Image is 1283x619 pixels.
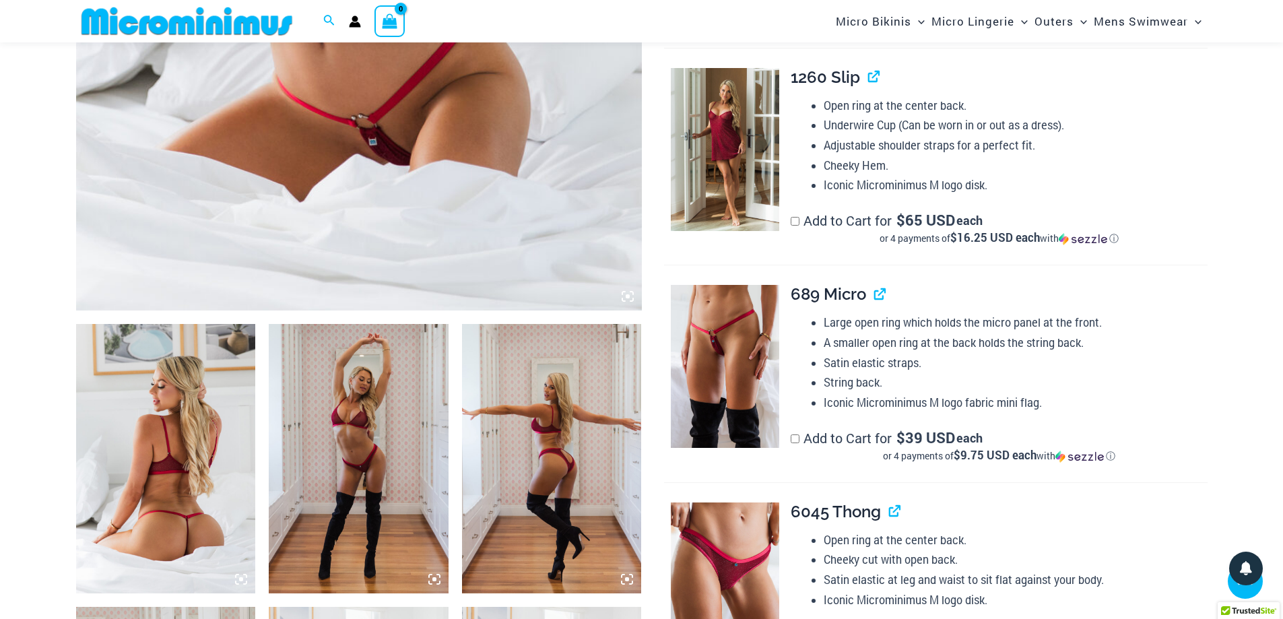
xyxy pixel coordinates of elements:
[791,502,881,521] span: 6045 Thong
[1014,4,1028,38] span: Menu Toggle
[824,115,1208,135] li: Underwire Cup (Can be worn in or out as a dress).
[956,431,983,445] span: each
[1034,4,1074,38] span: Outers
[896,214,955,227] span: 65 USD
[1074,4,1087,38] span: Menu Toggle
[791,232,1207,245] div: or 4 payments of with
[896,210,905,230] span: $
[950,230,1040,245] span: $16.25 USD each
[791,434,799,443] input: Add to Cart for$39 USD eachor 4 payments of$9.75 USD eachwithSezzle Click to learn more about Sezzle
[1055,451,1104,463] img: Sezzle
[836,4,911,38] span: Micro Bikinis
[1090,4,1205,38] a: Mens SwimwearMenu ToggleMenu Toggle
[896,431,955,445] span: 39 USD
[824,530,1208,550] li: Open ring at the center back.
[1188,4,1202,38] span: Menu Toggle
[791,67,860,87] span: 1260 Slip
[791,449,1207,463] div: or 4 payments of$9.75 USD eachwithSezzle Click to learn more about Sezzle
[928,4,1031,38] a: Micro LingerieMenu ToggleMenu Toggle
[791,232,1207,245] div: or 4 payments of$16.25 USD eachwithSezzle Click to learn more about Sezzle
[791,429,1207,463] label: Add to Cart for
[824,313,1208,333] li: Large open ring which holds the micro panel at the front.
[671,68,779,231] img: Guilty Pleasures Red 1260 Slip
[824,570,1208,590] li: Satin elastic at leg and waist to sit flat against your body.
[824,96,1208,116] li: Open ring at the center back.
[954,447,1037,463] span: $9.75 USD each
[931,4,1014,38] span: Micro Lingerie
[791,211,1207,245] label: Add to Cart for
[791,449,1207,463] div: or 4 payments of with
[374,5,405,36] a: View Shopping Cart, empty
[832,4,928,38] a: Micro BikinisMenu ToggleMenu Toggle
[824,333,1208,353] li: A smaller open ring at the back holds the string back.
[671,285,779,448] img: Guilty Pleasures Red 689 Micro
[791,284,866,304] span: 689 Micro
[1031,4,1090,38] a: OutersMenu ToggleMenu Toggle
[824,550,1208,570] li: Cheeky cut with open back.
[76,324,256,593] img: Guilty Pleasures Red 1045 Bra 689 Micro
[791,217,799,226] input: Add to Cart for$65 USD eachor 4 payments of$16.25 USD eachwithSezzle Click to learn more about Se...
[1094,4,1188,38] span: Mens Swimwear
[323,13,335,30] a: Search icon link
[824,393,1208,413] li: Iconic Microminimus M logo fabric mini flag.
[956,214,983,227] span: each
[349,15,361,28] a: Account icon link
[824,156,1208,176] li: Cheeky Hem.
[896,428,905,447] span: $
[824,175,1208,195] li: Iconic Microminimus M logo disk.
[1059,233,1107,245] img: Sezzle
[824,590,1208,610] li: Iconic Microminimus M logo disk.
[76,6,298,36] img: MM SHOP LOGO FLAT
[824,135,1208,156] li: Adjustable shoulder straps for a perfect fit.
[830,2,1208,40] nav: Site Navigation
[911,4,925,38] span: Menu Toggle
[269,324,449,593] img: Guilty Pleasures Red 1045 Bra 6045 Thong
[462,324,642,593] img: Guilty Pleasures Red 1045 Bra 6045 Thong
[824,372,1208,393] li: String back.
[824,353,1208,373] li: Satin elastic straps.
